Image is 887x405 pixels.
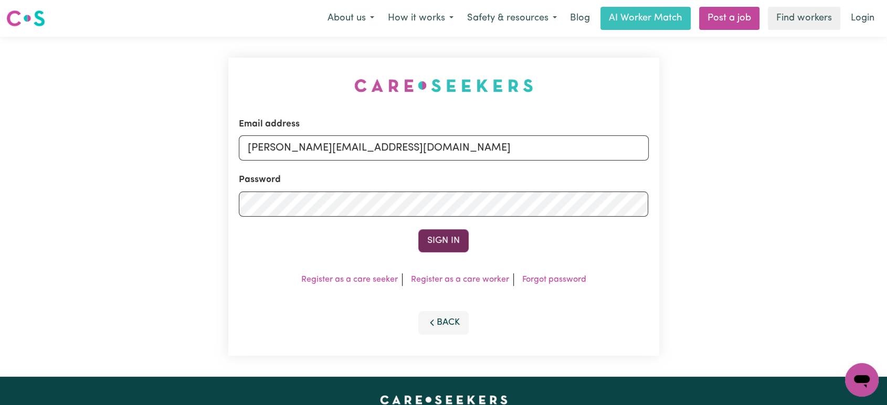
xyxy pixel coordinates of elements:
a: Find workers [768,7,840,30]
button: About us [321,7,381,29]
a: Forgot password [522,275,586,284]
button: Back [418,311,469,334]
a: AI Worker Match [600,7,691,30]
a: Careseekers home page [380,396,508,404]
button: Safety & resources [460,7,564,29]
a: Register as a care worker [411,275,509,284]
a: Register as a care seeker [301,275,398,284]
iframe: Button to launch messaging window [845,363,879,397]
input: Email address [239,135,649,161]
a: Login [844,7,881,30]
a: Blog [564,7,596,30]
button: Sign In [418,229,469,252]
label: Email address [239,118,300,131]
label: Password [239,173,281,187]
button: How it works [381,7,460,29]
a: Post a job [699,7,759,30]
img: Careseekers logo [6,9,45,28]
a: Careseekers logo [6,6,45,30]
